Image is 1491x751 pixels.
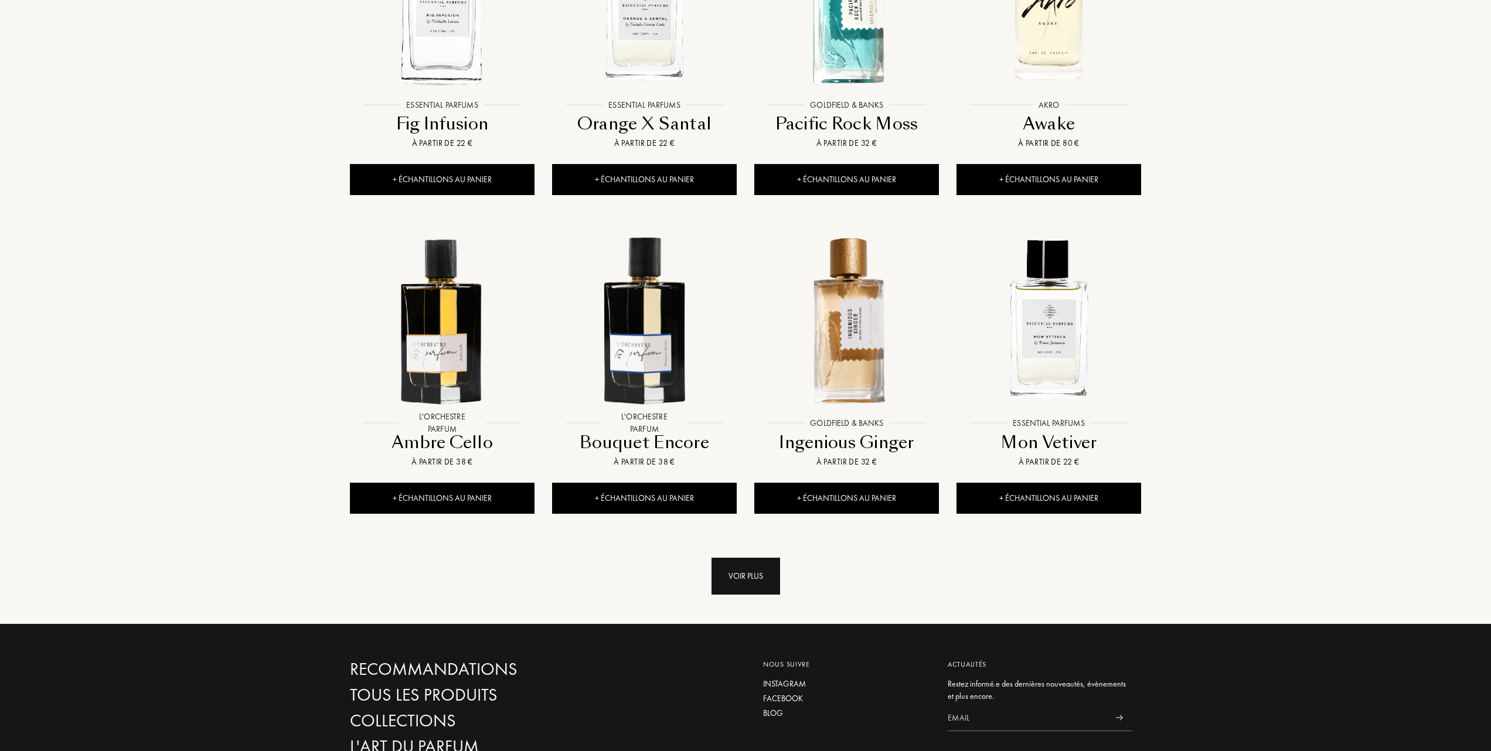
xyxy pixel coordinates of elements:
div: Nous suivre [763,659,930,670]
a: Instagram [763,678,930,690]
div: + Échantillons au panier [552,483,737,514]
a: Collections [350,711,602,731]
a: Blog [763,707,930,719]
img: Mon Vetiver Essential Parfums [958,228,1140,411]
div: + Échantillons au panier [552,164,737,195]
div: À partir de 32 € [759,137,934,149]
div: + Échantillons au panier [956,483,1141,514]
div: À partir de 22 € [355,137,530,149]
input: Email [948,705,1106,731]
div: Voir plus [712,558,780,595]
a: Facebook [763,692,930,705]
img: Bouquet Encore L'Orchestre Parfum [553,228,736,411]
a: Recommandations [350,659,602,680]
div: + Échantillons au panier [350,483,535,514]
a: Ambre Cello L'Orchestre ParfumL'Orchestre ParfumAmbre CelloÀ partir de 38 € [350,216,535,483]
div: À partir de 22 € [557,137,732,149]
a: Bouquet Encore L'Orchestre ParfumL'Orchestre ParfumBouquet EncoreÀ partir de 38 € [552,216,737,483]
img: Ingenious Ginger Goldfield & Banks [755,228,938,411]
div: À partir de 38 € [355,456,530,468]
a: Ingenious Ginger Goldfield & BanksGoldfield & BanksIngenious GingerÀ partir de 32 € [754,216,939,483]
div: + Échantillons au panier [754,164,939,195]
div: + Échantillons au panier [754,483,939,514]
div: + Échantillons au panier [956,164,1141,195]
div: À partir de 38 € [557,456,732,468]
a: Tous les produits [350,685,602,705]
div: + Échantillons au panier [350,164,535,195]
div: À partir de 80 € [961,137,1136,149]
div: Restez informé.e des dernières nouveautés, évènements et plus encore. [948,678,1132,702]
div: Actualités [948,659,1132,670]
img: news_send.svg [1115,715,1123,721]
a: Mon Vetiver Essential ParfumsEssential ParfumsMon VetiverÀ partir de 22 € [956,216,1141,483]
div: À partir de 22 € [961,456,1136,468]
img: Ambre Cello L'Orchestre Parfum [351,228,533,411]
div: À partir de 32 € [759,456,934,468]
